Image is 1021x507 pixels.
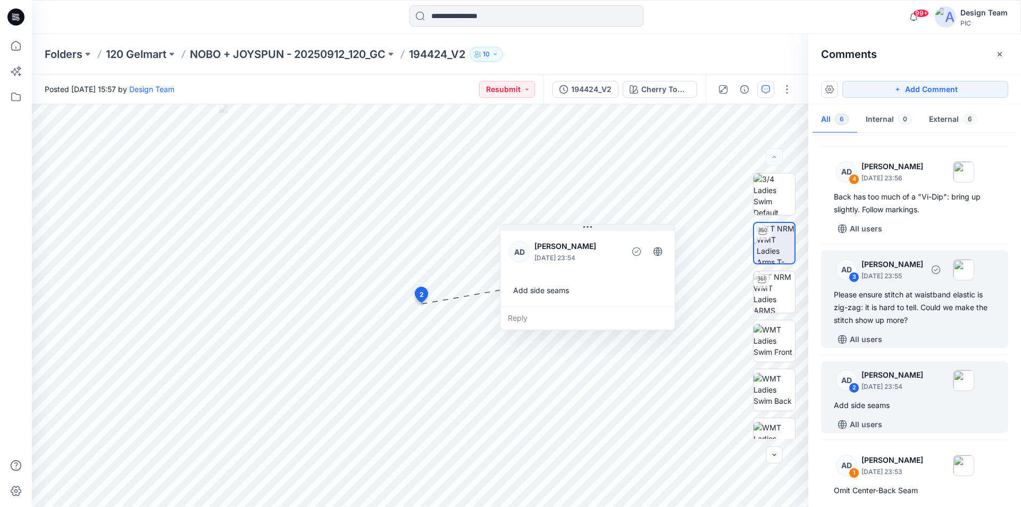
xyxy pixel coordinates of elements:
[849,383,859,393] div: 2
[834,220,886,237] button: All users
[850,333,882,346] p: All users
[836,455,857,476] div: AD
[470,47,503,62] button: 10
[935,6,956,28] img: avatar
[754,271,795,313] img: TT NRM WMT Ladies ARMS DOWN
[849,174,859,185] div: 4
[754,422,795,455] img: WMT Ladies Swim Left
[861,454,923,467] p: [PERSON_NAME]
[835,114,849,124] span: 6
[861,467,923,477] p: [DATE] 23:53
[850,222,882,235] p: All users
[420,290,424,300] span: 2
[821,48,877,61] h2: Comments
[106,47,166,62] a: 120 Gelmart
[836,259,857,280] div: AD
[736,81,753,98] button: Details
[913,9,929,18] span: 99+
[861,160,923,173] p: [PERSON_NAME]
[754,324,795,358] img: WMT Ladies Swim Front
[483,48,490,60] p: 10
[834,190,995,216] div: Back has too much of a "Vi-Dip": bring up slightly. Follow markings.
[861,369,923,381] p: [PERSON_NAME]
[623,81,697,98] button: Cherry Tomato
[834,399,995,412] div: Add side seams
[754,373,795,406] img: WMT Ladies Swim Back
[960,19,1008,27] div: PIC
[509,280,666,300] div: Add side seams
[861,173,923,184] p: [DATE] 23:56
[834,484,995,497] div: Omit Center-Back Seam
[842,81,1008,98] button: Add Comment
[850,418,882,431] p: All users
[849,468,859,478] div: 1
[834,416,886,433] button: All users
[861,271,923,281] p: [DATE] 23:55
[571,84,612,95] div: 194424_V2
[963,114,977,124] span: 6
[849,272,859,282] div: 3
[920,106,985,134] button: External
[45,84,174,95] span: Posted [DATE] 15:57 by
[834,288,995,327] div: Please ensure stitch at waistband elastic is zig-zag: it is hard to tell. Could we make the stitc...
[836,161,857,182] div: AD
[861,381,923,392] p: [DATE] 23:54
[129,85,174,94] a: Design Team
[757,223,794,263] img: TT NRM WMT Ladies Arms T-POSE
[960,6,1008,19] div: Design Team
[534,253,621,263] p: [DATE] 23:54
[861,258,923,271] p: [PERSON_NAME]
[534,240,621,253] p: [PERSON_NAME]
[898,114,912,124] span: 0
[754,173,795,215] img: 3/4 Ladies Swim Default
[641,84,690,95] div: Cherry Tomato
[553,81,618,98] button: 194424_V2
[834,331,886,348] button: All users
[836,370,857,391] div: AD
[190,47,386,62] a: NOBO + JOYSPUN - 20250912_120_GC
[500,306,675,330] div: Reply
[509,241,530,262] div: AD
[45,47,82,62] a: Folders
[813,106,857,134] button: All
[409,47,465,62] p: 194424_V2
[857,106,920,134] button: Internal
